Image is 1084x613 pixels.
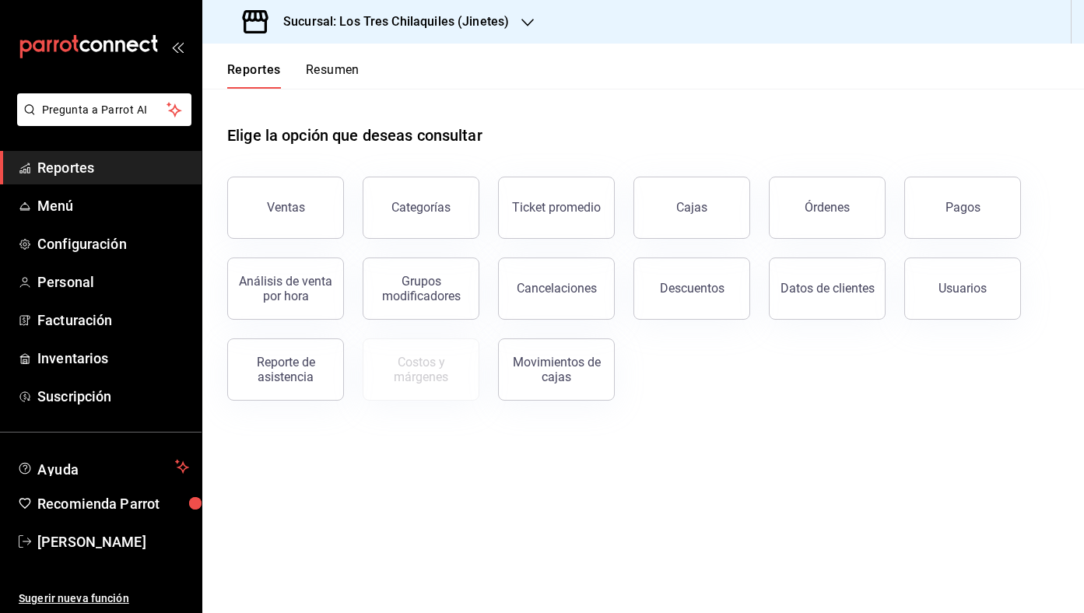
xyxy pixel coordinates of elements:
button: Ventas [227,177,344,239]
button: Pagos [904,177,1021,239]
div: Costos y márgenes [373,355,469,384]
div: Datos de clientes [781,281,875,296]
span: Configuración [37,233,189,254]
span: Facturación [37,310,189,331]
button: Datos de clientes [769,257,886,320]
div: Órdenes [805,200,850,215]
a: Pregunta a Parrot AI [11,113,191,129]
span: Personal [37,271,189,292]
button: Movimientos de cajas [498,338,615,401]
div: Pagos [945,200,981,215]
button: Usuarios [904,257,1021,320]
button: Reportes [227,62,281,89]
div: Ticket promedio [512,200,601,215]
div: Usuarios [938,281,987,296]
div: Cancelaciones [517,281,597,296]
div: Análisis de venta por hora [237,274,334,303]
span: Suscripción [37,386,189,407]
button: Reporte de asistencia [227,338,344,401]
button: Ticket promedio [498,177,615,239]
button: Descuentos [633,257,750,320]
button: Órdenes [769,177,886,239]
h1: Elige la opción que deseas consultar [227,124,482,147]
div: Cajas [676,200,707,215]
div: navigation tabs [227,62,360,89]
button: Resumen [306,62,360,89]
div: Descuentos [660,281,724,296]
span: Pregunta a Parrot AI [42,102,167,118]
div: Grupos modificadores [373,274,469,303]
div: Movimientos de cajas [508,355,605,384]
div: Ventas [267,200,305,215]
button: Contrata inventarios para ver este reporte [363,338,479,401]
button: Categorías [363,177,479,239]
span: Inventarios [37,348,189,369]
button: Cancelaciones [498,257,615,320]
span: Recomienda Parrot [37,493,189,514]
span: Reportes [37,157,189,178]
span: Ayuda [37,457,169,476]
button: open_drawer_menu [171,40,184,53]
button: Cajas [633,177,750,239]
span: Sugerir nueva función [19,590,189,607]
div: Categorías [391,200,451,215]
button: Análisis de venta por hora [227,257,344,320]
span: Menú [37,195,189,216]
h3: Sucursal: Los Tres Chilaquiles (Jinetes) [271,12,509,31]
button: Grupos modificadores [363,257,479,320]
button: Pregunta a Parrot AI [17,93,191,126]
div: Reporte de asistencia [237,355,334,384]
span: [PERSON_NAME] [37,531,189,552]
